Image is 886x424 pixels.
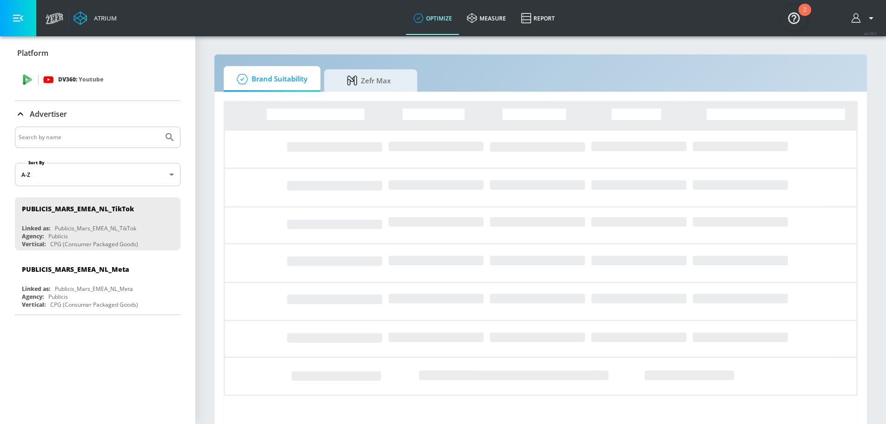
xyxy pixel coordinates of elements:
div: Publicis [48,293,68,301]
span: Brand Suitability [233,68,307,90]
div: PUBLICIS_MARS_EMEA_NL_TikTok [22,204,134,213]
p: Youtube [79,74,103,84]
label: Sort By [27,160,47,166]
div: Publicis_Mars_EMEA_NL_TikTok [55,224,136,232]
div: 2 [803,10,806,22]
div: CPG (Consumer Packaged Goods) [50,240,138,248]
a: Report [513,1,562,35]
p: DV360: [58,74,103,85]
div: PUBLICIS_MARS_EMEA_NL_MetaLinked as:Publicis_Mars_EMEA_NL_MetaAgency:PublicisVertical:CPG (Consum... [15,258,180,311]
nav: list of Advertiser [15,194,180,315]
a: optimize [406,1,460,35]
div: Publicis [48,232,68,240]
div: Agency: [22,293,44,301]
div: Vertical: [22,301,46,309]
div: DV360: Youtube [15,66,180,94]
div: Vertical: [22,240,46,248]
p: Platform [17,48,48,58]
a: measure [460,1,513,35]
div: PUBLICIS_MARS_EMEA_NL_Meta [22,265,129,274]
div: CPG (Consumer Packaged Goods) [50,301,138,309]
div: Platform [15,40,180,66]
input: Search by name [19,131,160,143]
div: PUBLICIS_MARS_EMEA_NL_TikTokLinked as:Publicis_Mars_EMEA_NL_TikTokAgency:PublicisVertical:CPG (Co... [15,197,180,250]
span: v 4.28.0 [864,31,877,36]
div: Atrium [90,14,117,22]
span: Zefr Max [333,69,404,92]
a: Atrium [73,11,117,25]
p: Advertiser [30,109,67,119]
button: Open Resource Center, 2 new notifications [781,5,807,31]
div: A-Z [15,163,180,186]
div: Agency: [22,232,44,240]
div: Linked as: [22,285,50,293]
div: Publicis_Mars_EMEA_NL_Meta [55,285,133,293]
div: Linked as: [22,224,50,232]
div: Advertiser [15,127,180,315]
div: Advertiser [15,101,180,127]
